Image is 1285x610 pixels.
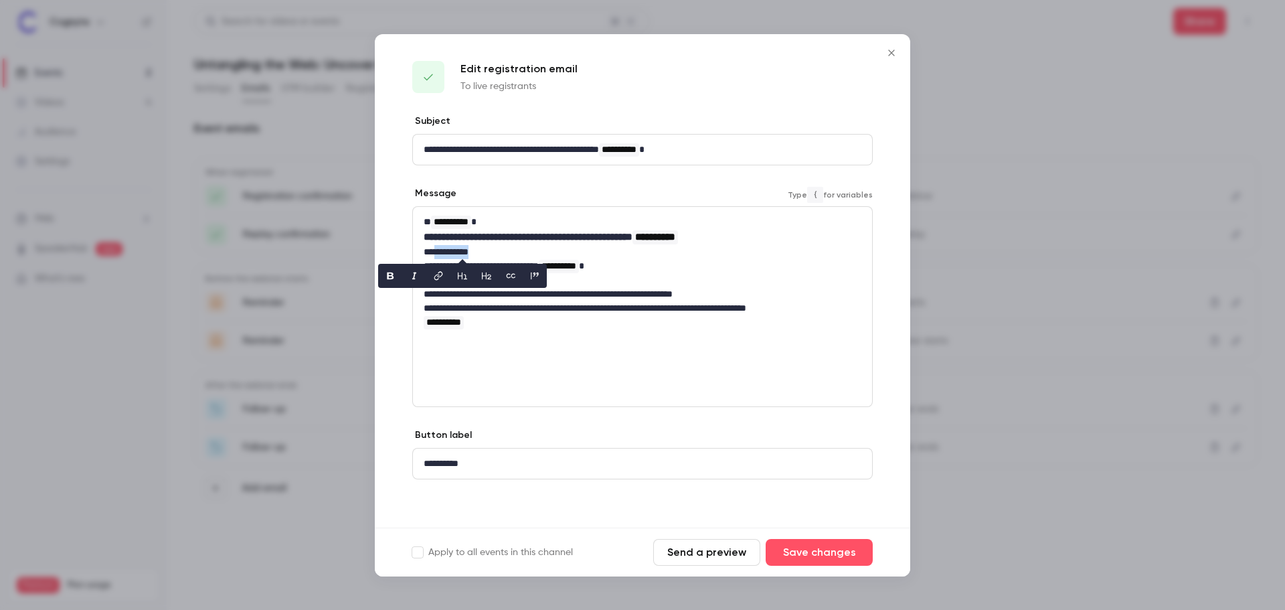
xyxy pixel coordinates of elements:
[413,207,872,337] div: editor
[413,135,872,165] div: editor
[807,187,823,203] code: {
[413,449,872,479] div: editor
[460,80,578,93] p: To live registrants
[412,546,573,559] label: Apply to all events in this channel
[404,265,425,287] button: italic
[460,61,578,77] p: Edit registration email
[878,40,905,66] button: Close
[412,115,450,128] label: Subject
[412,187,456,200] label: Message
[766,539,873,566] button: Save changes
[653,539,760,566] button: Send a preview
[379,265,401,287] button: bold
[788,187,873,203] span: Type for variables
[428,265,449,287] button: link
[412,429,472,442] label: Button label
[524,265,545,287] button: blockquote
